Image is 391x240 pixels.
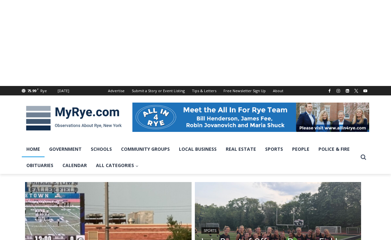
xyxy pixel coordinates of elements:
nav: Secondary Navigation [104,86,287,95]
a: Schools [86,141,116,157]
a: Home [22,141,45,157]
a: Submit a Story or Event Listing [128,86,188,95]
a: Police & Fire [314,141,354,157]
a: Sports [261,141,288,157]
a: YouTube [361,87,369,95]
a: Community Groups [116,141,174,157]
a: About [269,86,287,95]
a: All Categories [91,157,143,174]
span: 75.99 [27,88,36,93]
a: X [352,87,360,95]
div: [DATE] [58,88,69,94]
a: People [288,141,314,157]
nav: Primary Navigation [22,141,357,174]
a: Sports [201,227,219,234]
a: Local Business [174,141,221,157]
a: Calendar [58,157,91,174]
span: F [37,87,39,91]
button: View Search Form [357,151,369,163]
span: All Categories [96,162,139,169]
a: Linkedin [344,87,351,95]
a: Instagram [334,87,342,95]
a: Facebook [326,87,333,95]
img: All in for Rye [132,103,369,132]
a: Obituaries [22,157,58,174]
a: Tips & Letters [188,86,220,95]
div: Rye [40,88,47,94]
a: Government [45,141,86,157]
a: Free Newsletter Sign Up [220,86,269,95]
a: Real Estate [221,141,261,157]
img: MyRye.com [22,101,126,135]
a: Advertise [104,86,128,95]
